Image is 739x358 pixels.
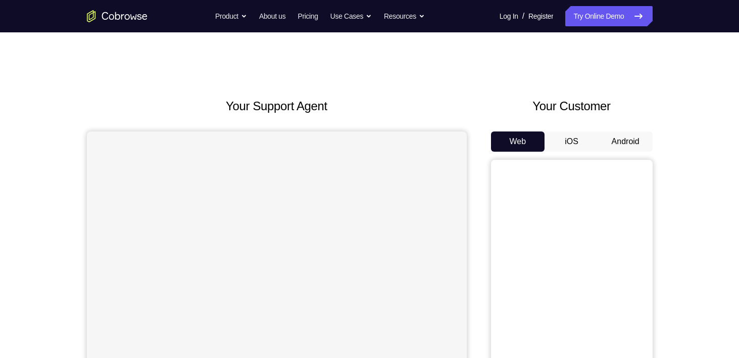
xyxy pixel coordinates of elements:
[259,6,285,26] a: About us
[545,131,599,152] button: iOS
[491,131,545,152] button: Web
[87,10,147,22] a: Go to the home page
[330,6,372,26] button: Use Cases
[500,6,518,26] a: Log In
[384,6,425,26] button: Resources
[599,131,653,152] button: Android
[522,10,524,22] span: /
[528,6,553,26] a: Register
[215,6,247,26] button: Product
[491,97,653,115] h2: Your Customer
[87,97,467,115] h2: Your Support Agent
[565,6,652,26] a: Try Online Demo
[298,6,318,26] a: Pricing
